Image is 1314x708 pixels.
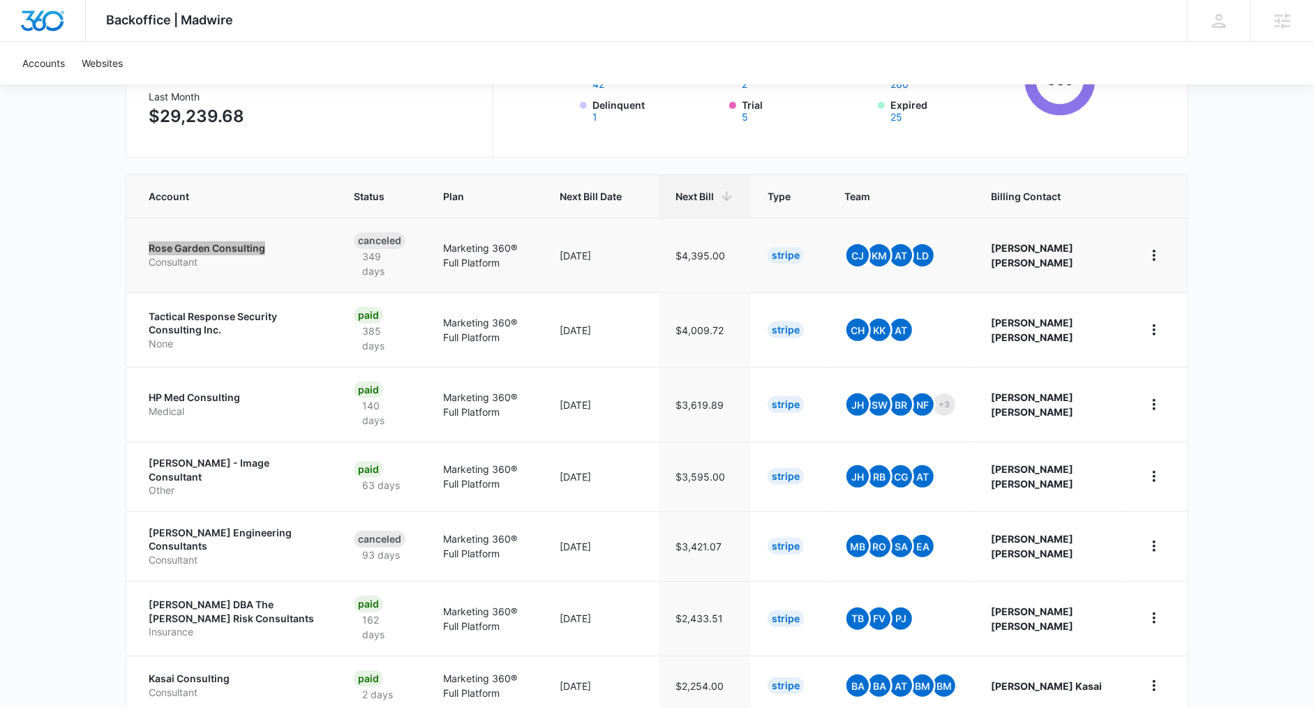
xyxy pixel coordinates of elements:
[1143,607,1165,629] button: home
[149,625,320,639] p: Insurance
[149,405,320,419] p: Medical
[443,462,526,491] p: Marketing 360® Full Platform
[543,367,659,442] td: [DATE]
[354,596,383,612] div: Paid
[149,456,320,483] p: [PERSON_NAME] - Image Consultant
[149,483,320,497] p: Other
[742,80,747,89] button: Past Due
[768,610,804,627] div: Stripe
[354,189,389,204] span: Status
[742,65,870,89] label: Past Due
[768,322,804,338] div: Stripe
[1143,465,1165,488] button: home
[846,319,869,341] span: CH
[149,553,320,567] p: Consultant
[768,189,791,204] span: Type
[443,189,526,204] span: Plan
[991,317,1073,343] strong: [PERSON_NAME] [PERSON_NAME]
[149,686,320,700] p: Consultant
[933,393,955,416] span: +3
[659,367,751,442] td: $3,619.89
[543,442,659,511] td: [DATE]
[991,605,1073,632] strong: [PERSON_NAME] [PERSON_NAME]
[443,532,526,561] p: Marketing 360® Full Platform
[592,112,597,122] button: Delinquent
[354,461,383,478] div: Paid
[149,89,244,104] h3: Last Month
[354,687,401,702] p: 2 days
[354,478,408,492] p: 63 days
[149,672,320,699] a: Kasai ConsultingConsultant
[868,393,890,416] span: SW
[991,189,1110,204] span: Billing Contact
[73,42,131,84] a: Websites
[991,680,1102,692] strong: [PERSON_NAME] Kasai
[354,382,383,398] div: Paid
[768,538,804,555] div: Stripe
[768,468,804,485] div: Stripe
[149,310,320,337] p: Tactical Response Security Consulting Inc.
[443,315,526,345] p: Marketing 360® Full Platform
[1143,675,1165,697] button: home
[868,535,890,557] span: RO
[911,675,934,697] span: BM
[1143,244,1165,266] button: home
[846,465,869,488] span: JH
[1143,319,1165,341] button: home
[443,241,526,270] p: Marketing 360® Full Platform
[846,244,869,266] span: CJ
[911,535,934,557] span: EA
[149,241,320,269] a: Rose Garden ConsultingConsultant
[991,391,1073,418] strong: [PERSON_NAME] [PERSON_NAME]
[659,581,751,656] td: $2,433.51
[543,511,659,581] td: [DATE]
[149,391,320,418] a: HP Med ConsultingMedical
[890,465,912,488] span: CG
[149,526,320,553] p: [PERSON_NAME] Engineering Consultants
[354,548,408,562] p: 93 days
[560,189,622,204] span: Next Bill Date
[933,675,955,697] span: BM
[911,465,934,488] span: AT
[14,42,73,84] a: Accounts
[354,307,383,324] div: Paid
[149,255,320,269] p: Consultant
[592,80,604,89] button: Paid
[991,242,1073,269] strong: [PERSON_NAME] [PERSON_NAME]
[991,463,1073,490] strong: [PERSON_NAME] [PERSON_NAME]
[991,533,1073,559] strong: [PERSON_NAME] [PERSON_NAME]
[890,535,912,557] span: SA
[846,535,869,557] span: MB
[659,218,751,292] td: $4,395.00
[149,310,320,351] a: Tactical Response Security Consulting Inc.None
[768,396,804,413] div: Stripe
[911,244,934,266] span: LD
[354,612,410,642] p: 162 days
[354,398,410,428] p: 140 days
[868,244,890,266] span: KM
[354,670,383,687] div: Paid
[149,391,320,405] p: HP Med Consulting
[768,247,804,264] div: Stripe
[890,393,912,416] span: BR
[1047,71,1073,89] tspan: 335
[149,672,320,686] p: Kasai Consulting
[890,98,1019,122] label: Expired
[890,112,902,122] button: Expired
[659,511,751,581] td: $3,421.07
[868,675,890,697] span: BA
[354,324,410,353] p: 385 days
[890,244,912,266] span: AT
[911,393,934,416] span: NF
[149,456,320,497] a: [PERSON_NAME] - Image ConsultantOther
[868,319,890,341] span: KK
[890,319,912,341] span: At
[768,677,804,694] div: Stripe
[149,337,320,351] p: None
[675,189,714,204] span: Next Bill
[443,604,526,633] p: Marketing 360® Full Platform
[354,249,410,278] p: 349 days
[592,98,721,122] label: Delinquent
[742,98,870,122] label: Trial
[1143,393,1165,416] button: home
